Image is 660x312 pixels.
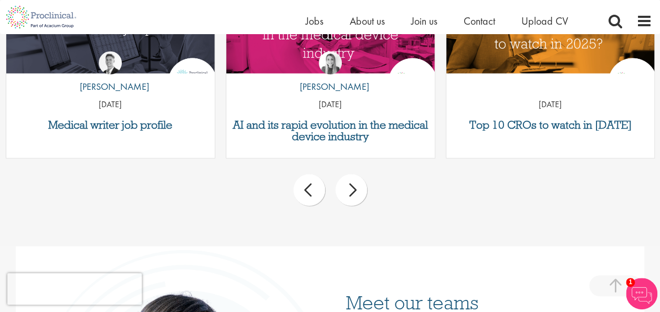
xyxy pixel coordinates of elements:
a: AI and its rapid evolution in the medical device industry [232,119,429,142]
a: George Watson [PERSON_NAME] [72,51,149,99]
img: George Watson [99,51,122,75]
p: [PERSON_NAME] [292,80,369,93]
iframe: reCAPTCHA [7,273,142,305]
p: [DATE] [446,99,655,111]
a: Contact [464,14,495,28]
img: Hannah Burke [319,51,342,75]
a: Top 10 CROs to watch in [DATE] [452,119,649,131]
p: [DATE] [6,99,215,111]
a: About us [350,14,385,28]
img: Chatbot [626,278,657,309]
a: Medical writer job profile [12,119,209,131]
span: 1 [626,278,635,287]
a: Jobs [306,14,323,28]
p: [DATE] [226,99,435,111]
div: next [336,174,367,206]
a: Upload CV [521,14,568,28]
p: [PERSON_NAME] [72,80,149,93]
a: Hannah Burke [PERSON_NAME] [292,51,369,99]
div: prev [294,174,325,206]
a: Join us [411,14,437,28]
h3: Meet our teams [346,293,621,312]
